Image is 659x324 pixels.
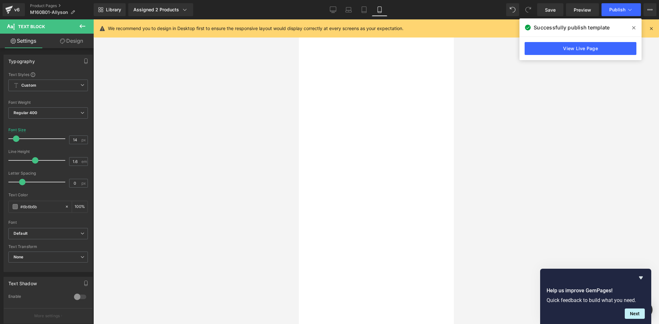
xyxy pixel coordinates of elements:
a: Product Pages [30,3,94,8]
div: Font Size [8,128,26,132]
a: New Library [94,3,126,16]
div: Text Transform [8,244,88,249]
a: Preview [566,3,599,16]
div: Letter Spacing [8,171,88,176]
h2: Help us improve GemPages! [547,287,645,295]
div: Text Styles [8,72,88,77]
span: Save [545,6,556,13]
div: v6 [13,5,21,14]
span: px [81,138,87,142]
b: Custom [21,83,36,88]
button: More [643,3,656,16]
input: Color [20,203,62,210]
a: Desktop [325,3,341,16]
div: Text Shadow [8,277,37,286]
b: Regular 400 [14,110,37,115]
button: Redo [522,3,535,16]
a: Design [48,34,95,48]
p: More settings [34,313,60,319]
a: v6 [3,3,25,16]
button: Publish [601,3,641,16]
div: Assigned 2 Products [133,6,188,13]
div: Line Height [8,149,88,154]
a: Tablet [356,3,372,16]
span: Preview [574,6,591,13]
span: Successfully publish template [534,24,610,31]
div: % [72,201,88,212]
button: Undo [506,3,519,16]
a: View Live Page [525,42,636,55]
p: Quick feedback to build what you need. [547,297,645,303]
a: Mobile [372,3,387,16]
div: Typography [8,55,35,64]
span: Publish [609,7,625,12]
div: Text Color [8,193,88,197]
button: More settings [4,308,92,323]
p: We recommend you to design in Desktop first to ensure the responsive layout would display correct... [108,25,403,32]
span: M160B01-Allyson [30,10,68,15]
button: Hide survey [637,274,645,282]
span: em [81,159,87,164]
div: Enable [8,294,68,301]
a: Laptop [341,3,356,16]
span: px [81,181,87,185]
button: Next question [625,308,645,319]
i: Default [14,231,27,236]
b: None [14,254,24,259]
span: Text Block [18,24,45,29]
div: Help us improve GemPages! [547,274,645,319]
span: Library [106,7,121,13]
div: Font Weight [8,100,88,105]
div: Font [8,220,88,225]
